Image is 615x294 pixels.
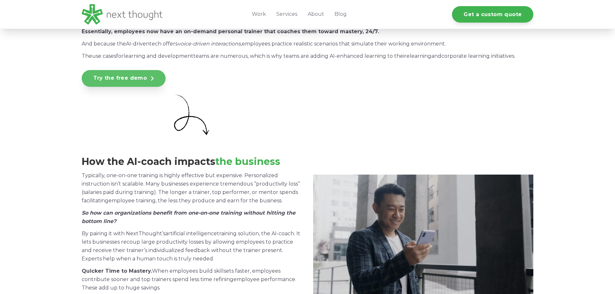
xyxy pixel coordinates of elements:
[491,53,514,59] span: initiatives
[174,95,210,135] img: Small curly arrow
[82,171,302,205] p: Typically, one-on-one training is highly effective but expensive. Personalized instruction isn’t ...
[82,156,302,167] h3: How the AI-coach impacts
[82,40,534,48] p: And because the tech offers employees practice realistic scenarios that simulate their working en...
[82,210,295,224] em: So how can organizations benefit from one-on-one training without hitting the bottom line?
[82,268,152,274] span: Quicker Time to Mastery.
[406,53,431,59] span: elearning
[82,267,302,292] p: When employees build skillsets faster, employees contribute sooner and top trainers spend less ti...
[92,53,116,59] span: use cases
[452,6,533,23] a: Get a custom quote
[82,52,534,60] p: The for teams are numerous, which is why teams are adding AI-enhanced learning to their and .
[124,53,193,59] span: learning and development
[108,198,156,204] span: employee training
[82,70,166,87] a: Try the free demo
[126,41,149,47] span: AI-driven
[82,4,162,25] img: LG - NextThought Logo
[165,230,217,237] span: artificial intelligence
[82,229,302,263] p: By pairing it with NextThought’s training solution, the AI-coach. It lets businesses recoup large...
[215,156,280,167] span: the business
[441,53,490,59] span: corporate learning
[178,41,242,47] em: voice-driven interactions,
[233,276,295,282] span: employee performance
[82,28,379,35] strong: Essentially, employees now have an on-demand personal trainer that coaches them toward mastery, 2...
